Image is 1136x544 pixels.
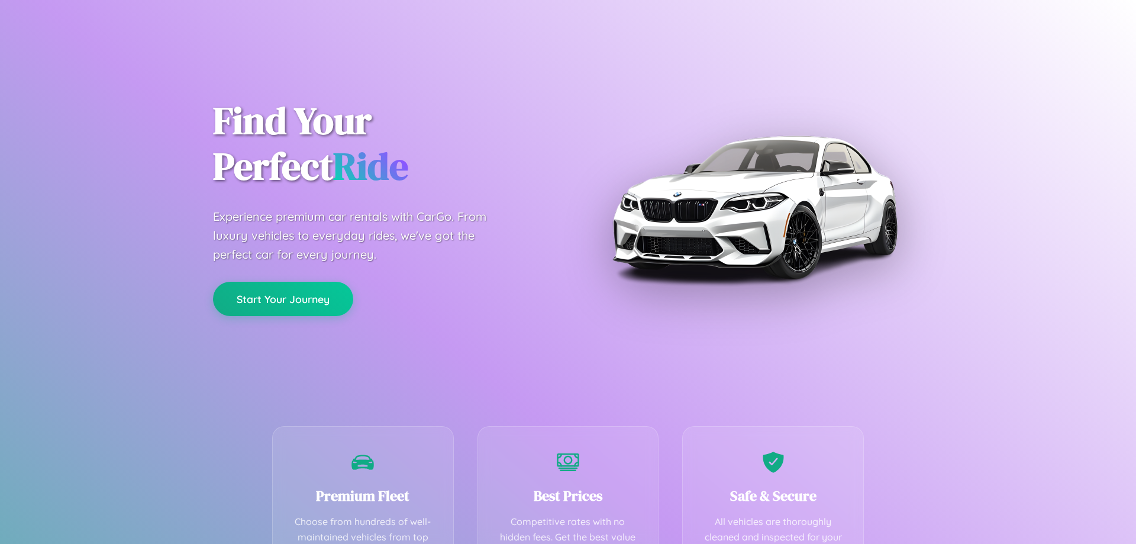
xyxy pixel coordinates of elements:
[213,98,550,189] h1: Find Your Perfect
[333,140,408,192] span: Ride
[496,486,641,506] h3: Best Prices
[213,282,353,316] button: Start Your Journey
[213,207,509,264] p: Experience premium car rentals with CarGo. From luxury vehicles to everyday rides, we've got the ...
[701,486,845,506] h3: Safe & Secure
[606,59,902,355] img: Premium BMW car rental vehicle
[291,486,435,506] h3: Premium Fleet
